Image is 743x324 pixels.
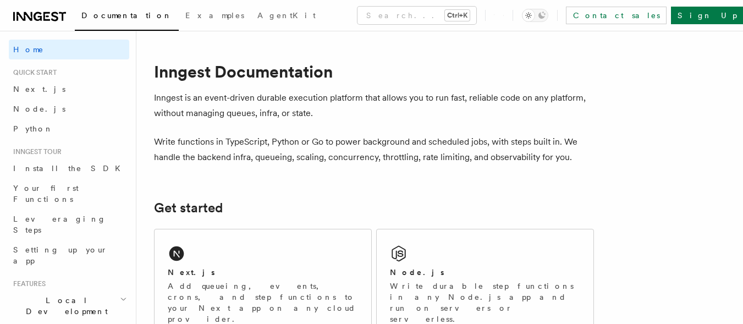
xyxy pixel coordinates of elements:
[13,124,53,133] span: Python
[445,10,470,21] kbd: Ctrl+K
[9,40,129,59] a: Home
[566,7,667,24] a: Contact sales
[9,79,129,99] a: Next.js
[13,215,106,234] span: Leveraging Steps
[522,9,548,22] button: Toggle dark mode
[154,200,223,216] a: Get started
[13,245,108,265] span: Setting up your app
[9,290,129,321] button: Local Development
[9,99,129,119] a: Node.js
[9,178,129,209] a: Your first Functions
[13,85,65,94] span: Next.js
[390,267,444,278] h2: Node.js
[13,184,79,204] span: Your first Functions
[9,209,129,240] a: Leveraging Steps
[251,3,322,30] a: AgentKit
[9,147,62,156] span: Inngest tour
[154,90,594,121] p: Inngest is an event-driven durable execution platform that allows you to run fast, reliable code ...
[257,11,316,20] span: AgentKit
[168,267,215,278] h2: Next.js
[13,164,127,173] span: Install the SDK
[9,279,46,288] span: Features
[9,158,129,178] a: Install the SDK
[185,11,244,20] span: Examples
[9,240,129,271] a: Setting up your app
[179,3,251,30] a: Examples
[75,3,179,31] a: Documentation
[9,119,129,139] a: Python
[154,134,594,165] p: Write functions in TypeScript, Python or Go to power background and scheduled jobs, with steps bu...
[9,68,57,77] span: Quick start
[13,44,44,55] span: Home
[154,62,594,81] h1: Inngest Documentation
[357,7,476,24] button: Search...Ctrl+K
[13,105,65,113] span: Node.js
[9,295,120,317] span: Local Development
[81,11,172,20] span: Documentation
